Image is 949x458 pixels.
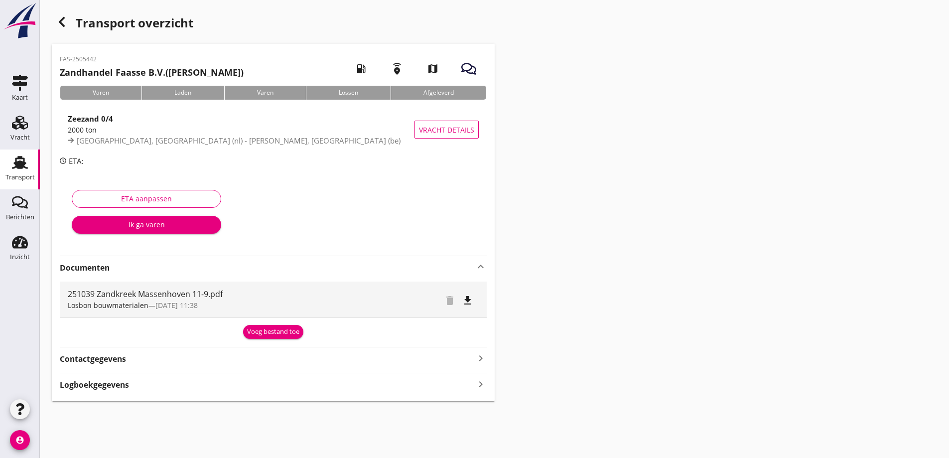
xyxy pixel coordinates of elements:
div: — [68,300,377,310]
div: Lossen [306,86,391,100]
i: account_circle [10,430,30,450]
button: ETA aanpassen [72,190,221,208]
i: keyboard_arrow_right [475,377,487,391]
div: Varen [224,86,306,100]
i: file_download [462,295,474,306]
i: keyboard_arrow_up [475,261,487,273]
strong: Zeezand 0/4 [68,114,113,124]
div: Voeg bestand toe [247,327,299,337]
span: [GEOGRAPHIC_DATA], [GEOGRAPHIC_DATA] (nl) - [PERSON_NAME], [GEOGRAPHIC_DATA] (be) [77,136,401,146]
div: Afgeleverd [391,86,486,100]
strong: Logboekgegevens [60,379,129,391]
span: [DATE] 11:38 [155,301,198,310]
div: Transport overzicht [52,12,495,36]
span: Vracht details [419,125,474,135]
div: Laden [141,86,224,100]
p: FAS-2505442 [60,55,244,64]
img: logo-small.a267ee39.svg [2,2,38,39]
i: emergency_share [383,55,411,83]
div: Ik ga varen [80,219,213,230]
button: Ik ga varen [72,216,221,234]
span: ETA: [69,156,84,166]
div: Kaart [12,94,28,101]
h2: ([PERSON_NAME]) [60,66,244,79]
div: Varen [60,86,141,100]
strong: Documenten [60,262,475,274]
button: Vracht details [414,121,479,139]
div: 2000 ton [68,125,414,135]
div: Berichten [6,214,34,220]
div: ETA aanpassen [80,193,213,204]
strong: Zandhandel Faasse B.V. [60,66,165,78]
strong: Contactgegevens [60,353,126,365]
i: local_gas_station [347,55,375,83]
span: Losbon bouwmaterialen [68,301,148,310]
div: Vracht [10,134,30,141]
i: map [419,55,447,83]
div: Transport [5,174,35,180]
button: Voeg bestand toe [243,325,303,339]
a: Zeezand 0/42000 ton[GEOGRAPHIC_DATA], [GEOGRAPHIC_DATA] (nl) - [PERSON_NAME], [GEOGRAPHIC_DATA] (... [60,108,487,152]
div: Inzicht [10,254,30,260]
div: 251039 Zandkreek Massenhoven 11-9.pdf [68,288,377,300]
i: keyboard_arrow_right [475,351,487,365]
